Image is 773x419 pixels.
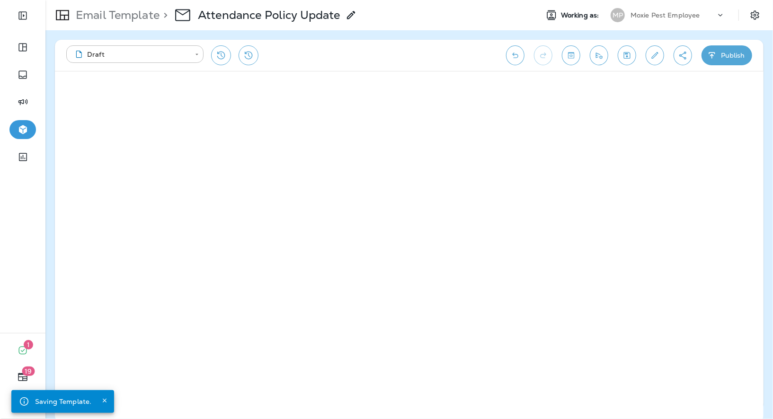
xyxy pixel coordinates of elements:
p: Moxie Pest Employee [631,11,700,19]
button: View Changelog [239,45,258,65]
p: Email Template [72,8,160,22]
span: 19 [22,367,35,376]
p: Attendance Policy Update [198,8,340,22]
div: Saving Template. [35,393,91,410]
p: > [160,8,168,22]
span: 1 [24,340,33,349]
span: Working as: [561,11,601,19]
div: MP [611,8,625,22]
button: Send test email [590,45,608,65]
button: Settings [746,7,764,24]
button: Restore from previous version [211,45,231,65]
button: Toggle preview [562,45,580,65]
button: 1 [9,341,36,360]
button: Close [99,395,110,406]
button: Expand Sidebar [9,6,36,25]
button: Save [618,45,636,65]
button: Undo [506,45,524,65]
button: Create a Shareable Preview Link [674,45,692,65]
button: Publish [702,45,752,65]
div: Draft [73,50,188,59]
button: 19 [9,367,36,386]
button: Edit details [646,45,664,65]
